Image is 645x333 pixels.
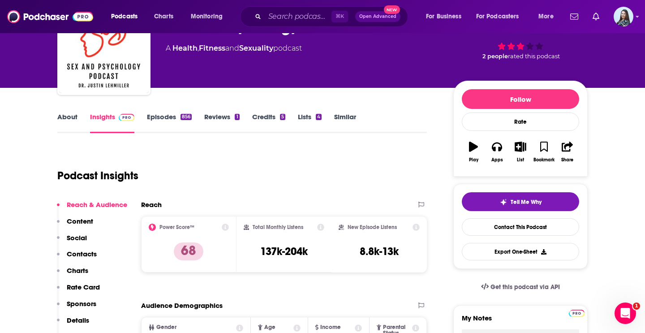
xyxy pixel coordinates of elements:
[360,245,399,258] h3: 8.8k-13k
[264,324,275,330] span: Age
[57,217,93,234] button: Content
[7,8,93,25] img: Podchaser - Follow, Share and Rate Podcasts
[119,114,134,121] img: Podchaser Pro
[166,43,302,54] div: A podcast
[67,200,127,209] p: Reach & Audience
[474,276,567,298] a: Get this podcast via API
[453,10,588,65] div: 68 2 peoplerated this podcast
[154,10,173,23] span: Charts
[532,136,555,168] button: Bookmark
[105,9,149,24] button: open menu
[490,283,560,291] span: Get this podcast via API
[569,310,585,317] img: Podchaser Pro
[260,245,308,258] h3: 137k-204k
[469,157,478,163] div: Play
[614,7,633,26] span: Logged in as brookefortierpr
[569,308,585,317] a: Pro website
[147,112,192,133] a: Episodes856
[67,234,87,242] p: Social
[191,10,223,23] span: Monitoring
[141,301,223,310] h2: Audience Demographics
[59,4,149,93] img: Sex and Psychology Podcast
[265,9,331,24] input: Search podcasts, credits, & more...
[57,200,127,217] button: Reach & Audience
[252,112,285,133] a: Credits5
[198,44,199,52] span: ,
[420,9,473,24] button: open menu
[615,303,636,324] iframe: Intercom live chat
[316,114,322,120] div: 4
[359,14,396,19] span: Open Advanced
[239,44,273,52] a: Sexuality
[426,10,461,23] span: For Business
[67,316,89,324] p: Details
[561,157,573,163] div: Share
[204,112,239,133] a: Reviews1
[67,266,88,275] p: Charts
[67,250,97,258] p: Contacts
[462,136,485,168] button: Play
[476,10,519,23] span: For Podcasters
[57,112,77,133] a: About
[462,314,579,329] label: My Notes
[355,11,400,22] button: Open AdvancedNew
[532,9,565,24] button: open menu
[517,157,524,163] div: List
[67,299,96,308] p: Sponsors
[67,217,93,225] p: Content
[181,114,192,120] div: 856
[614,7,633,26] img: User Profile
[509,136,532,168] button: List
[141,200,162,209] h2: Reach
[470,9,532,24] button: open menu
[225,44,239,52] span: and
[462,218,579,236] a: Contact This Podcast
[156,324,176,330] span: Gender
[253,224,303,230] h2: Total Monthly Listens
[57,266,88,283] button: Charts
[384,5,400,14] span: New
[334,112,356,133] a: Similar
[235,114,239,120] div: 1
[533,157,555,163] div: Bookmark
[57,283,100,299] button: Rate Card
[148,9,179,24] a: Charts
[57,234,87,250] button: Social
[538,10,554,23] span: More
[159,224,194,230] h2: Power Score™
[67,283,100,291] p: Rate Card
[320,324,341,330] span: Income
[485,136,508,168] button: Apps
[199,44,225,52] a: Fitness
[500,199,507,206] img: tell me why sparkle
[174,242,203,260] p: 68
[462,243,579,260] button: Export One-Sheet
[298,112,322,133] a: Lists4
[331,11,348,22] span: ⌘ K
[172,44,198,52] a: Health
[614,7,633,26] button: Show profile menu
[556,136,579,168] button: Share
[462,112,579,131] div: Rate
[348,224,397,230] h2: New Episode Listens
[589,9,603,24] a: Show notifications dropdown
[57,250,97,266] button: Contacts
[462,192,579,211] button: tell me why sparkleTell Me Why
[567,9,582,24] a: Show notifications dropdown
[491,157,503,163] div: Apps
[482,53,508,60] span: 2 people
[111,10,138,23] span: Podcasts
[185,9,234,24] button: open menu
[249,6,417,27] div: Search podcasts, credits, & more...
[280,114,285,120] div: 5
[57,316,89,333] button: Details
[633,303,640,310] span: 1
[57,299,96,316] button: Sponsors
[57,169,138,182] h1: Podcast Insights
[90,112,134,133] a: InsightsPodchaser Pro
[511,199,542,206] span: Tell Me Why
[508,53,560,60] span: rated this podcast
[462,89,579,109] button: Follow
